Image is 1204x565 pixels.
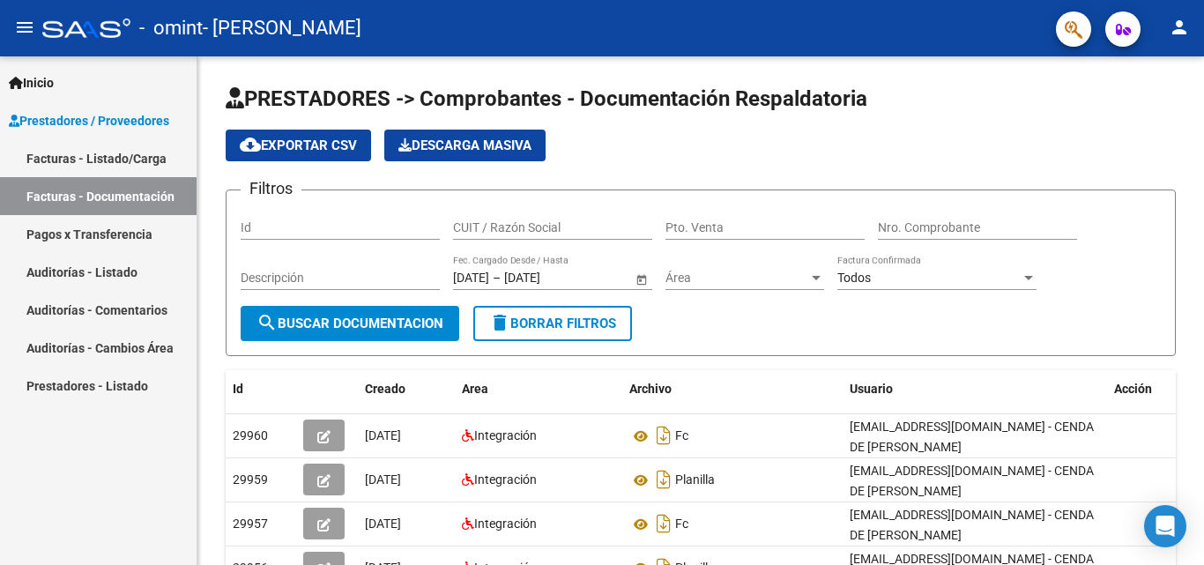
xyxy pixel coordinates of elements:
[1107,370,1195,408] datatable-header-cell: Acción
[365,517,401,531] span: [DATE]
[240,138,357,153] span: Exportar CSV
[455,370,622,408] datatable-header-cell: Area
[9,111,169,130] span: Prestadores / Proveedores
[240,134,261,155] mat-icon: cloud_download
[850,464,1094,498] span: [EMAIL_ADDRESS][DOMAIN_NAME] - CENDA DE [PERSON_NAME]
[233,472,268,487] span: 29959
[1169,17,1190,38] mat-icon: person
[233,382,243,396] span: Id
[226,370,296,408] datatable-header-cell: Id
[675,473,715,487] span: Planilla
[489,312,510,333] mat-icon: delete
[675,517,688,532] span: Fc
[652,421,675,450] i: Descargar documento
[241,176,301,201] h3: Filtros
[462,382,488,396] span: Area
[241,306,459,341] button: Buscar Documentacion
[233,517,268,531] span: 29957
[14,17,35,38] mat-icon: menu
[652,509,675,538] i: Descargar documento
[365,428,401,442] span: [DATE]
[493,271,501,286] span: –
[256,312,278,333] mat-icon: search
[365,382,405,396] span: Creado
[1114,382,1152,396] span: Acción
[365,472,401,487] span: [DATE]
[139,9,203,48] span: - omint
[665,271,808,286] span: Área
[474,428,537,442] span: Integración
[226,86,867,111] span: PRESTADORES -> Comprobantes - Documentación Respaldatoria
[489,316,616,331] span: Borrar Filtros
[652,465,675,494] i: Descargar documento
[203,9,361,48] span: - [PERSON_NAME]
[850,508,1094,542] span: [EMAIL_ADDRESS][DOMAIN_NAME] - CENDA DE [PERSON_NAME]
[837,271,871,285] span: Todos
[473,306,632,341] button: Borrar Filtros
[226,130,371,161] button: Exportar CSV
[384,130,546,161] app-download-masive: Descarga masiva de comprobantes (adjuntos)
[632,270,650,288] button: Open calendar
[453,271,489,286] input: Fecha inicio
[850,382,893,396] span: Usuario
[1144,505,1186,547] div: Open Intercom Messenger
[358,370,455,408] datatable-header-cell: Creado
[384,130,546,161] button: Descarga Masiva
[675,429,688,443] span: Fc
[256,316,443,331] span: Buscar Documentacion
[474,517,537,531] span: Integración
[504,271,591,286] input: Fecha fin
[9,73,54,93] span: Inicio
[233,428,268,442] span: 29960
[474,472,537,487] span: Integración
[850,420,1094,454] span: [EMAIL_ADDRESS][DOMAIN_NAME] - CENDA DE [PERSON_NAME]
[622,370,843,408] datatable-header-cell: Archivo
[398,138,531,153] span: Descarga Masiva
[629,382,672,396] span: Archivo
[843,370,1107,408] datatable-header-cell: Usuario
